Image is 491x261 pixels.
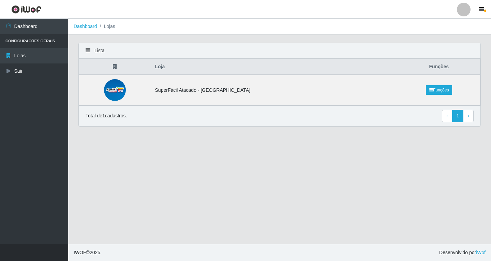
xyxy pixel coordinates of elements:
[104,79,126,101] img: SuperFácil Atacado - Alto de São Manoel
[86,112,127,119] p: Total de 1 cadastros.
[442,110,474,122] nav: pagination
[426,85,452,95] a: Funções
[97,23,115,30] li: Lojas
[442,110,452,122] a: Previous
[68,19,491,34] nav: breadcrumb
[446,113,448,118] span: ‹
[476,250,486,255] a: iWof
[11,5,42,14] img: CoreUI Logo
[79,43,480,59] div: Lista
[74,249,102,256] span: © 2025 .
[463,110,474,122] a: Next
[74,24,97,29] a: Dashboard
[151,59,398,75] th: Loja
[467,113,469,118] span: ›
[74,250,86,255] span: IWOF
[398,59,480,75] th: Funções
[151,75,398,105] td: SuperFácil Atacado - [GEOGRAPHIC_DATA]
[439,249,486,256] span: Desenvolvido por
[452,110,464,122] a: 1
